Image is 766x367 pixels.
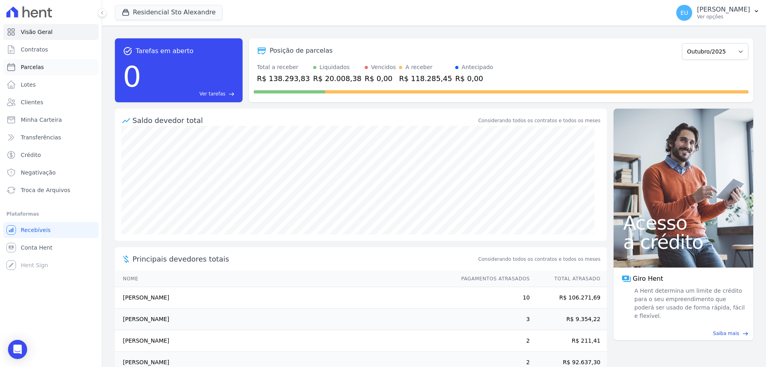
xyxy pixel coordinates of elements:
[115,309,454,330] td: [PERSON_NAME]
[21,244,52,252] span: Conta Hent
[670,2,766,24] button: EU [PERSON_NAME] Ver opções
[530,330,607,352] td: R$ 211,41
[405,63,432,71] div: A receber
[454,309,530,330] td: 3
[6,209,95,219] div: Plataformas
[123,56,141,97] div: 0
[3,112,99,128] a: Minha Carteira
[3,24,99,40] a: Visão Geral
[530,271,607,287] th: Total Atrasado
[21,169,56,177] span: Negativação
[399,73,452,84] div: R$ 118.285,45
[3,182,99,198] a: Troca de Arquivos
[365,73,396,84] div: R$ 0,00
[21,226,51,234] span: Recebíveis
[623,213,744,232] span: Acesso
[115,287,454,309] td: [PERSON_NAME]
[21,151,41,159] span: Crédito
[199,90,225,97] span: Ver tarefas
[454,271,530,287] th: Pagamentos Atrasados
[530,309,607,330] td: R$ 9.354,22
[454,287,530,309] td: 10
[3,147,99,163] a: Crédito
[257,73,310,84] div: R$ 138.293,83
[21,133,61,141] span: Transferências
[136,46,193,56] span: Tarefas em aberto
[3,165,99,181] a: Negativação
[371,63,396,71] div: Vencidos
[633,287,745,320] span: A Hent determina um limite de crédito para o seu empreendimento que poderá ser usado de forma ráp...
[697,6,750,14] p: [PERSON_NAME]
[123,46,132,56] span: task_alt
[132,254,477,264] span: Principais devedores totais
[3,59,99,75] a: Parcelas
[115,271,454,287] th: Nome
[21,98,43,106] span: Clientes
[3,94,99,110] a: Clientes
[313,73,361,84] div: R$ 20.008,38
[21,116,62,124] span: Minha Carteira
[115,5,223,20] button: Residencial Sto Alexandre
[132,115,477,126] div: Saldo devedor total
[21,81,36,89] span: Lotes
[478,117,600,124] div: Considerando todos os contratos e todos os meses
[3,222,99,238] a: Recebíveis
[257,63,310,71] div: Total a receber
[530,287,607,309] td: R$ 106.271,69
[623,232,744,252] span: a crédito
[455,73,493,84] div: R$ 0,00
[681,10,688,16] span: EU
[115,330,454,352] td: [PERSON_NAME]
[3,240,99,256] a: Conta Hent
[742,331,748,337] span: east
[618,330,748,337] a: Saiba mais east
[21,28,53,36] span: Visão Geral
[633,274,663,284] span: Giro Hent
[21,63,44,71] span: Parcelas
[8,340,27,359] div: Open Intercom Messenger
[21,46,48,54] span: Contratos
[3,42,99,58] a: Contratos
[478,256,600,263] span: Considerando todos os contratos e todos os meses
[270,46,333,56] div: Posição de parcelas
[320,63,350,71] div: Liquidados
[462,63,493,71] div: Antecipado
[229,91,235,97] span: east
[697,14,750,20] p: Ver opções
[3,77,99,93] a: Lotes
[454,330,530,352] td: 2
[21,186,70,194] span: Troca de Arquivos
[713,330,739,337] span: Saiba mais
[3,129,99,145] a: Transferências
[144,90,235,97] a: Ver tarefas east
